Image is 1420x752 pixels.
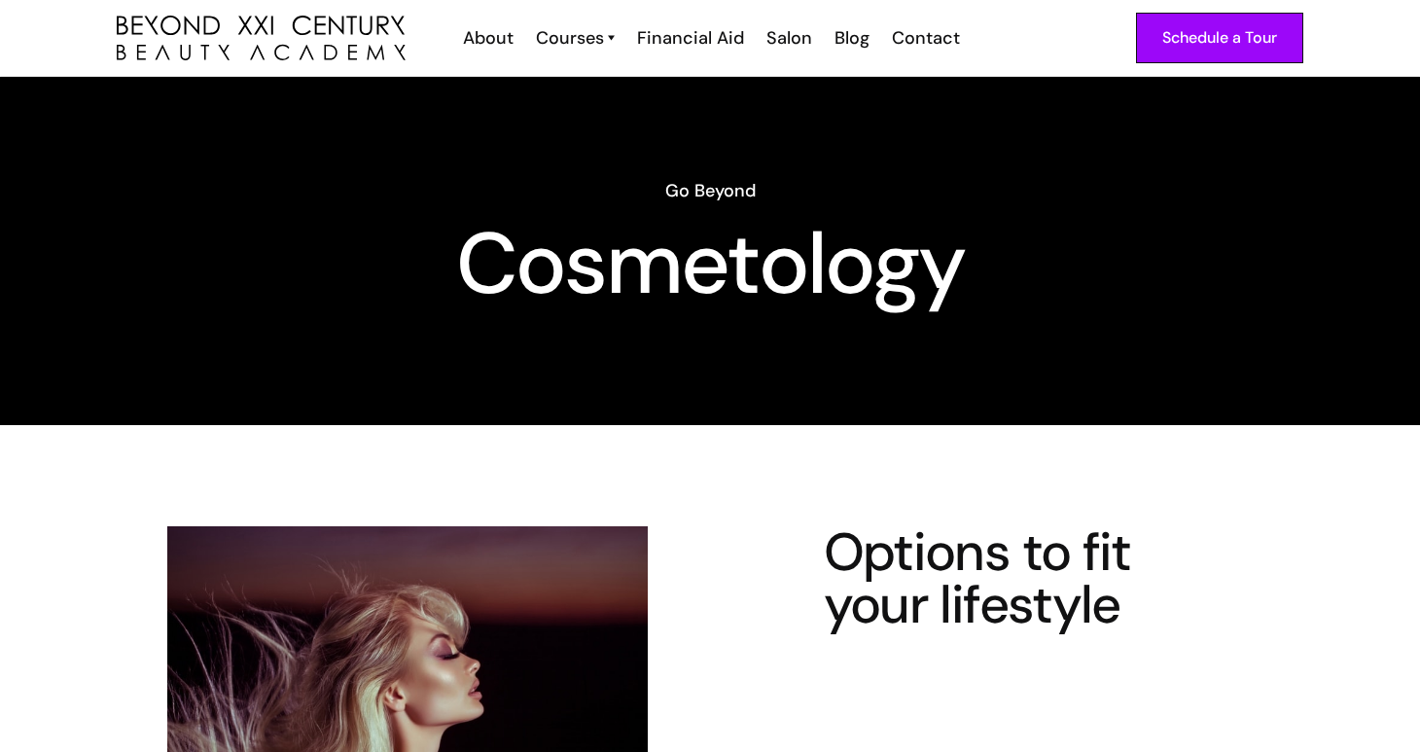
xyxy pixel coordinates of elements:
[117,178,1303,203] h6: Go Beyond
[879,25,970,51] a: Contact
[536,25,604,51] div: Courses
[463,25,514,51] div: About
[822,25,879,51] a: Blog
[536,25,615,51] a: Courses
[117,16,406,61] a: home
[637,25,744,51] div: Financial Aid
[117,229,1303,299] h1: Cosmetology
[824,526,1203,631] h4: Options to fit your lifestyle
[766,25,812,51] div: Salon
[754,25,822,51] a: Salon
[624,25,754,51] a: Financial Aid
[117,16,406,61] img: beyond 21st century beauty academy logo
[1136,13,1303,63] a: Schedule a Tour
[450,25,523,51] a: About
[834,25,870,51] div: Blog
[892,25,960,51] div: Contact
[1162,25,1277,51] div: Schedule a Tour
